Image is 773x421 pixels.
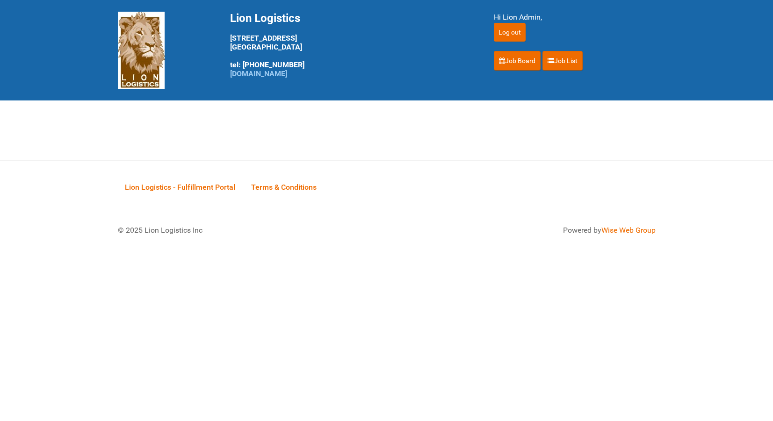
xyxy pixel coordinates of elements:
a: Wise Web Group [601,226,656,235]
a: Job List [542,51,583,71]
a: Terms & Conditions [244,172,324,201]
span: Lion Logistics [230,12,300,25]
a: Job Board [494,51,541,71]
span: Lion Logistics - Fulfillment Portal [125,183,235,192]
div: © 2025 Lion Logistics Inc [111,218,382,243]
div: Powered by [398,225,656,236]
span: Terms & Conditions [251,183,317,192]
div: [STREET_ADDRESS] [GEOGRAPHIC_DATA] tel: [PHONE_NUMBER] [230,12,470,78]
a: [DOMAIN_NAME] [230,69,287,78]
input: Log out [494,23,526,42]
div: Hi Lion Admin, [494,12,656,23]
a: Lion Logistics [118,45,165,54]
img: Lion Logistics [118,12,165,89]
a: Lion Logistics - Fulfillment Portal [118,172,242,201]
